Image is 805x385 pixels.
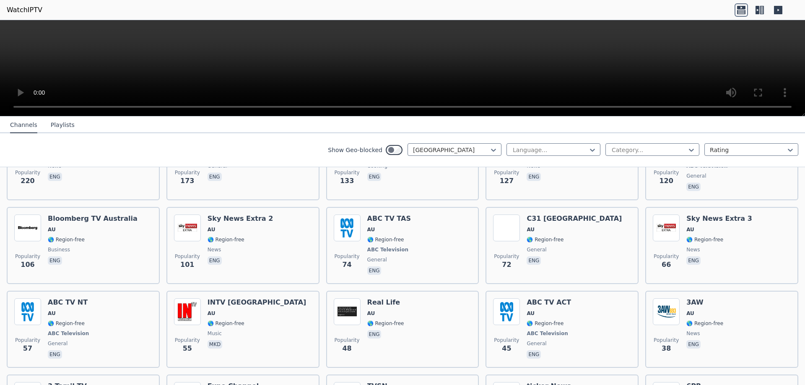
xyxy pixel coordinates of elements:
[686,320,723,327] span: 🌎 Region-free
[686,310,694,317] span: AU
[15,253,40,260] span: Popularity
[180,260,194,270] span: 101
[48,340,68,347] span: general
[7,5,42,15] a: WatchIPTV
[654,253,679,260] span: Popularity
[208,320,244,327] span: 🌎 Region-free
[686,236,723,243] span: 🌎 Region-free
[175,169,200,176] span: Popularity
[367,256,387,263] span: general
[335,337,360,344] span: Popularity
[48,310,56,317] span: AU
[686,298,723,307] h6: 3AW
[180,176,194,186] span: 173
[48,330,89,337] span: ABC Television
[686,330,700,337] span: news
[328,146,382,154] label: Show Geo-blocked
[14,214,41,241] img: Bloomberg TV Australia
[208,226,216,233] span: AU
[367,246,408,253] span: ABC Television
[21,176,34,186] span: 220
[334,298,361,325] img: Real Life
[686,340,701,349] p: eng
[183,344,192,354] span: 55
[527,310,535,317] span: AU
[340,176,354,186] span: 133
[14,298,41,325] img: ABC TV NT
[367,173,382,181] p: eng
[527,226,535,233] span: AU
[367,214,411,223] h6: ABC TV TAS
[174,298,201,325] img: INTV Australia
[686,226,694,233] span: AU
[527,350,541,359] p: eng
[653,214,680,241] img: Sky News Extra 3
[335,253,360,260] span: Popularity
[494,253,519,260] span: Popularity
[527,340,546,347] span: general
[342,260,351,270] span: 74
[494,169,519,176] span: Popularity
[10,117,37,133] button: Channels
[527,256,541,265] p: eng
[686,183,701,191] p: eng
[48,173,62,181] p: eng
[367,226,375,233] span: AU
[527,246,546,253] span: general
[175,253,200,260] span: Popularity
[175,337,200,344] span: Popularity
[174,214,201,241] img: Sky News Extra 2
[334,214,361,241] img: ABC TV TAS
[502,260,511,270] span: 72
[48,298,91,307] h6: ABC TV NT
[208,214,273,223] h6: Sky News Extra 2
[15,169,40,176] span: Popularity
[21,260,34,270] span: 106
[493,298,520,325] img: ABC TV ACT
[208,246,221,253] span: news
[662,344,671,354] span: 38
[51,117,75,133] button: Playlists
[659,176,673,186] span: 120
[686,246,700,253] span: news
[367,236,404,243] span: 🌎 Region-free
[527,173,541,181] p: eng
[48,214,138,223] h6: Bloomberg TV Australia
[208,298,306,307] h6: INTV [GEOGRAPHIC_DATA]
[493,214,520,241] img: C31 Melbourne
[367,266,382,275] p: eng
[208,310,216,317] span: AU
[686,214,752,223] h6: Sky News Extra 3
[653,298,680,325] img: 3AW
[527,214,622,223] h6: C31 [GEOGRAPHIC_DATA]
[654,169,679,176] span: Popularity
[494,337,519,344] span: Popularity
[367,320,404,327] span: 🌎 Region-free
[23,344,32,354] span: 57
[48,256,62,265] p: eng
[686,173,706,179] span: general
[527,320,563,327] span: 🌎 Region-free
[367,298,404,307] h6: Real Life
[48,246,70,253] span: business
[500,176,514,186] span: 127
[342,344,351,354] span: 48
[527,298,571,307] h6: ABC TV ACT
[527,236,563,243] span: 🌎 Region-free
[367,310,375,317] span: AU
[208,173,222,181] p: eng
[208,256,222,265] p: eng
[208,330,222,337] span: music
[335,169,360,176] span: Popularity
[654,337,679,344] span: Popularity
[527,330,568,337] span: ABC Television
[502,344,511,354] span: 45
[15,337,40,344] span: Popularity
[48,320,85,327] span: 🌎 Region-free
[367,330,382,338] p: eng
[686,256,701,265] p: eng
[48,226,56,233] span: AU
[208,236,244,243] span: 🌎 Region-free
[208,340,222,349] p: mkd
[48,236,85,243] span: 🌎 Region-free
